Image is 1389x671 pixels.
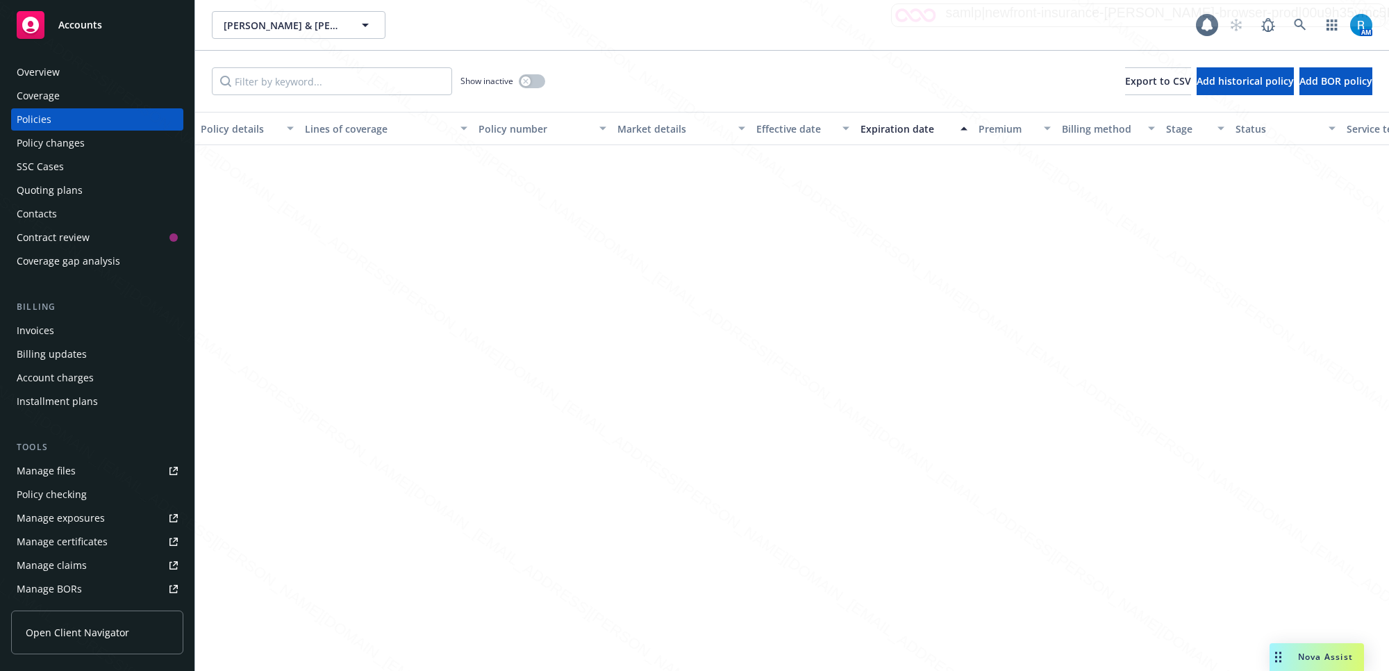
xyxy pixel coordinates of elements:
a: Contacts [11,203,183,225]
div: Manage files [17,460,76,482]
input: Filter by keyword... [212,67,452,95]
div: Overview [17,61,60,83]
a: Manage BORs [11,578,183,600]
span: Add historical policy [1197,74,1294,88]
a: Start snowing [1222,11,1250,39]
a: Overview [11,61,183,83]
span: [PERSON_NAME] & [PERSON_NAME] [224,18,344,33]
div: Contract review [17,226,90,249]
a: Policy changes [11,132,183,154]
span: Accounts [58,19,102,31]
a: Policies [11,108,183,131]
div: Invoices [17,320,54,342]
button: Policy details [195,112,299,145]
a: SSC Cases [11,156,183,178]
a: Contract review [11,226,183,249]
div: SSC Cases [17,156,64,178]
div: Stage [1166,122,1209,136]
button: Add BOR policy [1299,67,1372,95]
div: Status [1236,122,1320,136]
span: Add BOR policy [1299,74,1372,88]
button: Nova Assist [1270,643,1364,671]
button: Policy number [473,112,612,145]
a: Report a Bug [1254,11,1282,39]
img: photo [1350,14,1372,36]
div: Drag to move [1270,643,1287,671]
a: Installment plans [11,390,183,413]
a: Manage exposures [11,507,183,529]
div: Policy changes [17,132,85,154]
div: Lines of coverage [305,122,452,136]
button: Premium [973,112,1056,145]
button: Add historical policy [1197,67,1294,95]
button: Effective date [751,112,855,145]
div: Installment plans [17,390,98,413]
span: Nova Assist [1298,651,1353,663]
div: Effective date [756,122,834,136]
a: Manage files [11,460,183,482]
div: Manage exposures [17,507,105,529]
span: Show inactive [460,75,513,87]
a: Manage certificates [11,531,183,553]
a: Switch app [1318,11,1346,39]
a: Policy checking [11,483,183,506]
button: Lines of coverage [299,112,473,145]
div: Policy number [479,122,591,136]
div: Policy checking [17,483,87,506]
a: Quoting plans [11,179,183,201]
span: Export to CSV [1125,74,1191,88]
a: Coverage [11,85,183,107]
div: Policies [17,108,51,131]
div: Policy details [201,122,278,136]
div: Billing updates [17,343,87,365]
div: Account charges [17,367,94,389]
span: Open Client Navigator [26,625,129,640]
button: Billing method [1056,112,1161,145]
div: Manage BORs [17,578,82,600]
button: Export to CSV [1125,67,1191,95]
a: Manage claims [11,554,183,577]
a: Account charges [11,367,183,389]
div: Tools [11,440,183,454]
button: Stage [1161,112,1230,145]
div: Billing method [1062,122,1140,136]
a: Invoices [11,320,183,342]
div: Manage certificates [17,531,108,553]
div: Quoting plans [17,179,83,201]
button: [PERSON_NAME] & [PERSON_NAME] [212,11,385,39]
a: Coverage gap analysis [11,250,183,272]
div: Market details [617,122,730,136]
a: Accounts [11,6,183,44]
div: Manage claims [17,554,87,577]
div: Expiration date [860,122,952,136]
button: Status [1230,112,1341,145]
div: Coverage gap analysis [17,250,120,272]
div: Premium [979,122,1035,136]
a: Search [1286,11,1314,39]
button: Market details [612,112,751,145]
div: Billing [11,300,183,314]
div: Contacts [17,203,57,225]
div: Coverage [17,85,60,107]
button: Expiration date [855,112,973,145]
a: Billing updates [11,343,183,365]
